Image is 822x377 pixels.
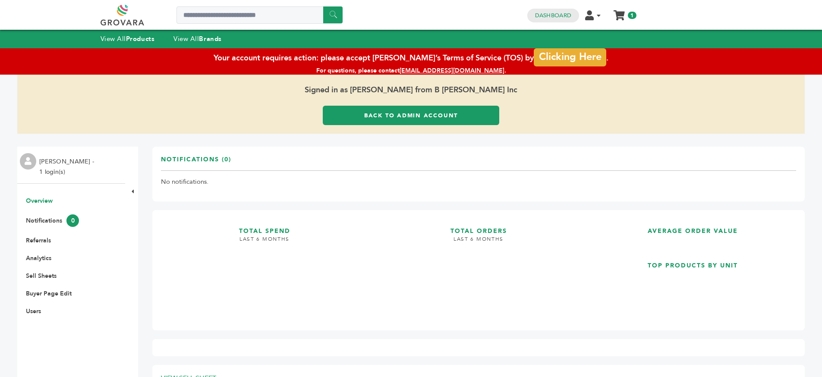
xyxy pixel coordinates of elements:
a: Analytics [26,254,51,262]
h3: TOTAL ORDERS [375,219,582,236]
strong: Products [126,35,154,43]
h4: LAST 6 MONTHS [161,236,368,249]
a: My Cart [614,8,624,17]
a: TOTAL ORDERS LAST 6 MONTHS [375,219,582,315]
a: TOTAL SPEND LAST 6 MONTHS [161,219,368,315]
span: 0 [66,214,79,227]
a: Dashboard [535,12,571,19]
a: Users [26,307,41,315]
a: View AllBrands [173,35,222,43]
td: No notifications. [161,171,796,193]
h3: TOTAL SPEND [161,219,368,236]
a: AVERAGE ORDER VALUE [589,219,796,246]
h3: Notifications (0) [161,155,231,170]
h3: AVERAGE ORDER VALUE [589,219,796,236]
a: View AllProducts [101,35,155,43]
a: Buyer Page Edit [26,289,72,298]
a: [EMAIL_ADDRESS][DOMAIN_NAME] [400,66,504,75]
a: Clicking Here [534,48,606,66]
span: Signed in as [PERSON_NAME] from B [PERSON_NAME] Inc [17,75,805,106]
h3: TOP PRODUCTS BY UNIT [589,253,796,270]
strong: Brands [199,35,221,43]
a: Sell Sheets [26,272,57,280]
span: 1 [628,12,636,19]
a: TOP PRODUCTS BY UNIT [589,253,796,315]
li: [PERSON_NAME] - 1 login(s) [39,157,96,177]
a: Referrals [26,236,51,245]
img: profile.png [20,153,36,170]
a: Back to Admin Account [323,106,499,125]
a: Notifications0 [26,217,79,225]
a: Overview [26,197,53,205]
h4: LAST 6 MONTHS [375,236,582,249]
input: Search a product or brand... [176,6,343,24]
